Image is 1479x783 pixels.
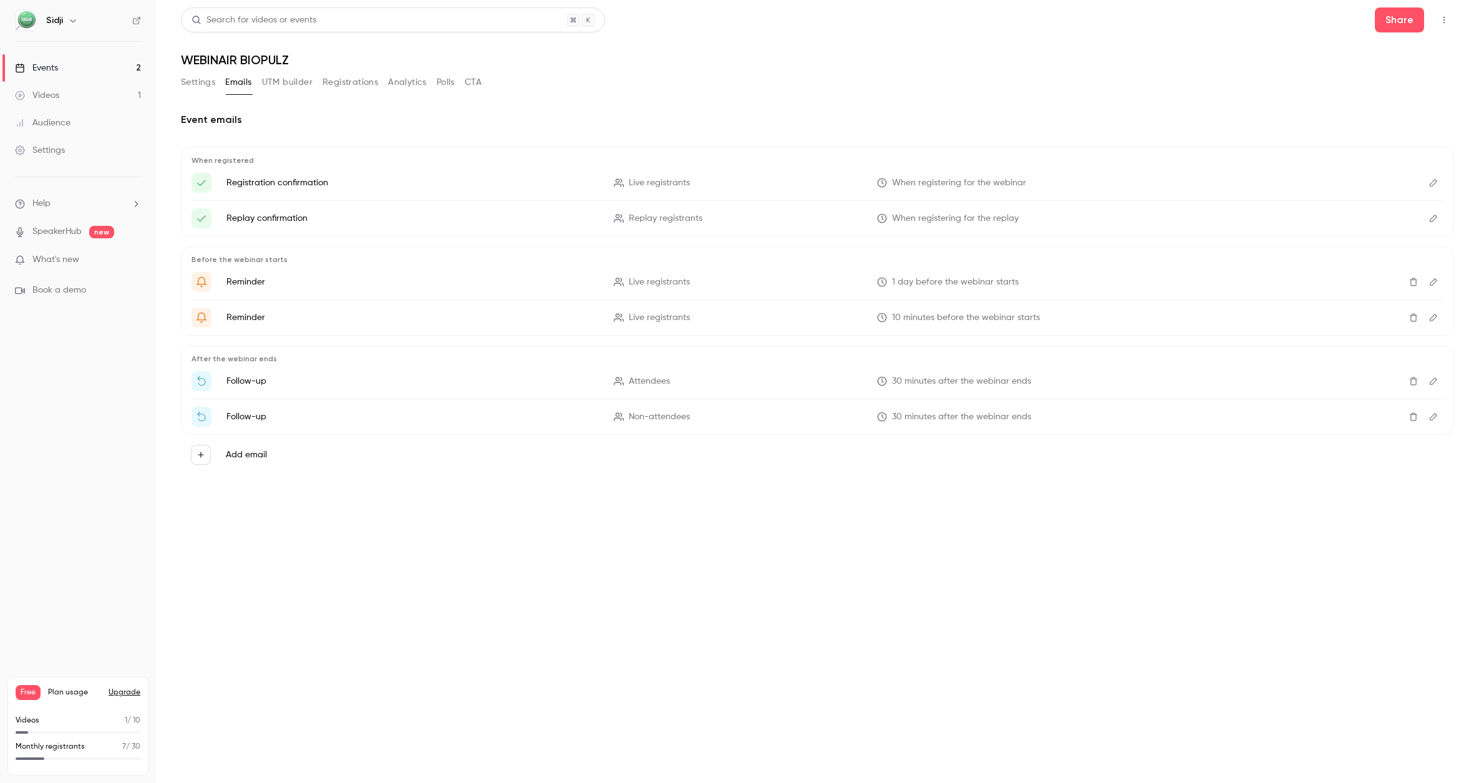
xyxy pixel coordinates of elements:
span: Free [16,685,41,700]
span: 10 minutes before the webinar starts [892,311,1040,324]
button: Upgrade [109,688,140,698]
button: Settings [181,72,215,92]
a: SpeakerHub [32,225,82,238]
button: Edit [1423,173,1443,193]
p: Reminder [226,276,599,288]
button: Share [1375,7,1424,32]
span: Live registrants [629,177,690,190]
button: Delete [1404,371,1423,391]
li: Get Ready for '{{ event_name }}' tomorrow! [192,272,1443,292]
span: Attendees [629,375,670,388]
span: What's new [32,253,79,266]
p: Videos [16,715,39,726]
h1: WEBINAIR BIOPULZ [181,52,1454,67]
button: Delete [1404,272,1423,292]
img: Sidji [16,11,36,31]
p: Replay confirmation [226,212,599,225]
h6: Sidji [46,14,63,27]
span: Non-attendees [629,411,690,424]
li: Thanks for attending {{ event_name }} [192,371,1443,391]
button: Edit [1423,308,1443,328]
div: Events [15,62,58,74]
p: Before the webinar starts [192,255,1443,265]
p: Reminder [226,311,599,324]
li: Voici votre lien d'accès {{ event_name }}! [192,173,1443,193]
li: Watch the replay of {{ event_name }} [192,407,1443,427]
div: Audience [15,117,70,129]
span: Replay registrants [629,212,702,225]
button: Edit [1423,272,1443,292]
li: Here's your access link to {{ event_name }}! [192,208,1443,228]
span: 1 [125,717,127,724]
span: When registering for the webinar [892,177,1026,190]
span: 30 minutes after the webinar ends [892,375,1031,388]
span: 1 day before the webinar starts [892,276,1019,289]
div: Settings [15,144,65,157]
p: After the webinar ends [192,354,1443,364]
button: Edit [1423,407,1443,427]
div: Videos [15,89,59,102]
p: Follow-up [226,375,599,387]
p: Monthly registrants [16,741,85,752]
button: UTM builder [262,72,313,92]
button: Analytics [388,72,427,92]
button: Polls [437,72,455,92]
button: Edit [1423,371,1443,391]
p: Registration confirmation [226,177,599,189]
span: Help [32,197,51,210]
span: When registering for the replay [892,212,1019,225]
p: Follow-up [226,411,599,423]
h2: Event emails [181,112,1454,127]
button: CTA [465,72,482,92]
button: Edit [1423,208,1443,228]
p: / 30 [122,741,140,752]
p: / 10 [125,715,140,726]
span: Live registrants [629,311,690,324]
li: help-dropdown-opener [15,197,141,210]
button: Emails [225,72,251,92]
button: Delete [1404,308,1423,328]
div: Search for videos or events [192,14,316,27]
span: 30 minutes after the webinar ends [892,411,1031,424]
button: Registrations [322,72,378,92]
span: Live registrants [629,276,690,289]
span: 7 [122,743,126,751]
button: Delete [1404,407,1423,427]
span: Plan usage [48,688,101,698]
span: new [89,226,114,238]
label: Add email [226,449,267,461]
span: Book a demo [32,284,86,297]
li: {{ event_name }} is about to go live [192,308,1443,328]
p: When registered [192,155,1443,165]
